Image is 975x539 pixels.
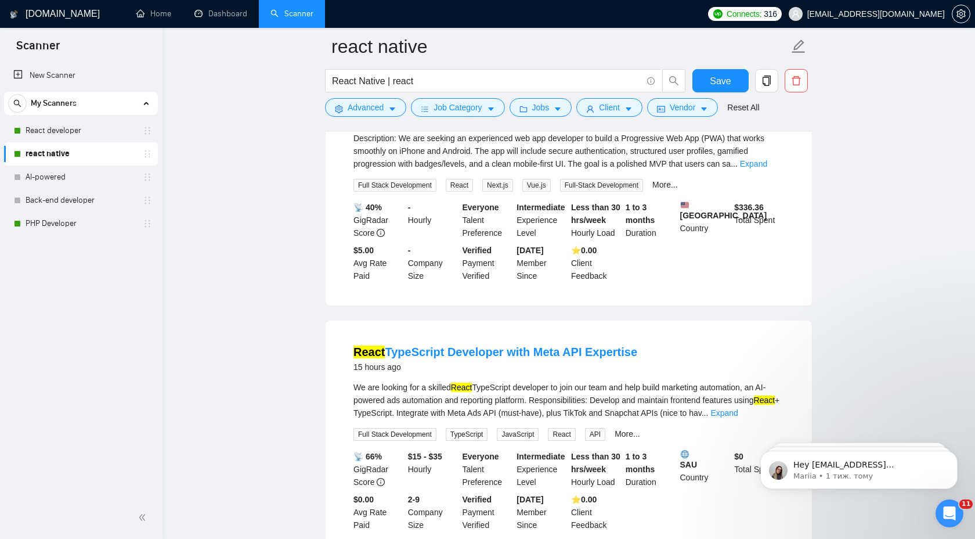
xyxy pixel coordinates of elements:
[353,203,382,212] b: 📡 40%
[514,244,569,282] div: Member Since
[406,201,460,239] div: Hourly
[678,201,732,239] div: Country
[785,69,808,92] button: delete
[571,246,597,255] b: ⭐️ 0.00
[446,428,488,441] span: TypeScript
[406,244,460,282] div: Company Size
[647,98,718,117] button: idcardVendorcaret-down
[351,493,406,531] div: Avg Rate Paid
[406,493,460,531] div: Company Size
[421,105,429,113] span: bars
[571,203,620,225] b: Less than 30 hrs/week
[463,246,492,255] b: Verified
[510,98,572,117] button: folderJobscaret-down
[936,500,963,527] iframe: Intercom live chat
[734,203,764,212] b: $ 336.36
[647,77,655,85] span: info-circle
[143,196,152,205] span: holder
[332,74,642,88] input: Search Freelance Jobs...
[194,9,247,19] a: dashboardDashboard
[754,396,775,405] mark: React
[10,5,18,24] img: logo
[270,9,313,19] a: searchScanner
[517,495,543,504] b: [DATE]
[514,450,569,488] div: Experience Level
[377,229,385,237] span: info-circle
[353,360,637,374] div: 15 hours ago
[662,69,685,92] button: search
[353,246,374,255] b: $5.00
[136,9,171,19] a: homeHome
[7,37,69,62] span: Scanner
[586,105,594,113] span: user
[351,450,406,488] div: GigRadar Score
[517,452,565,461] b: Intermediate
[408,452,442,461] b: $15 - $35
[734,452,743,461] b: $ 0
[755,69,778,92] button: copy
[325,98,406,117] button: settingAdvancedcaret-down
[26,119,136,142] a: React developer
[451,383,472,392] mark: React
[624,105,633,113] span: caret-down
[599,101,620,114] span: Client
[460,244,515,282] div: Payment Verified
[4,64,158,87] li: New Scanner
[143,126,152,135] span: holder
[463,203,499,212] b: Everyone
[497,428,539,441] span: JavaScript
[143,149,152,159] span: holder
[460,201,515,239] div: Talent Preference
[411,98,504,117] button: barsJob Categorycaret-down
[569,244,623,282] div: Client Feedback
[353,452,382,461] b: 📡 66%
[434,101,482,114] span: Job Category
[681,201,689,209] img: 🇺🇸
[406,450,460,488] div: Hourly
[626,203,655,225] b: 1 to 3 months
[681,450,689,458] img: 🌐
[952,5,970,23] button: setting
[743,426,975,508] iframe: Intercom notifications повідомлення
[353,132,784,170] div: Description: We are seeking an experienced web app developer to build a Progressive Web App (PWA)...
[532,101,550,114] span: Jobs
[13,64,149,87] a: New Scanner
[623,450,678,488] div: Duration
[26,142,136,166] a: react native
[756,76,778,86] span: copy
[487,105,495,113] span: caret-down
[348,101,384,114] span: Advanced
[571,495,597,504] b: ⭐️ 0.00
[680,450,730,469] b: SAU
[702,408,709,418] span: ...
[678,450,732,488] div: Country
[791,39,806,54] span: edit
[680,201,767,220] b: [GEOGRAPHIC_DATA]
[408,246,411,255] b: -
[727,8,761,20] span: Connects:
[548,428,575,441] span: React
[377,478,385,486] span: info-circle
[652,180,678,189] a: More...
[517,203,565,212] b: Intermediate
[514,201,569,239] div: Experience Level
[959,500,973,509] span: 11
[26,189,136,212] a: Back-end developer
[732,201,786,239] div: Total Spent
[353,381,784,419] div: We are looking for a skilled TypeScript developer to join our team and help build marketing autom...
[710,408,738,418] a: Expand
[731,159,738,168] span: ...
[143,173,152,182] span: holder
[952,9,970,19] a: setting
[740,159,767,168] a: Expand
[623,201,678,239] div: Duration
[519,105,528,113] span: folder
[138,512,150,523] span: double-left
[710,74,731,88] span: Save
[353,346,385,358] mark: React
[732,450,786,488] div: Total Spent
